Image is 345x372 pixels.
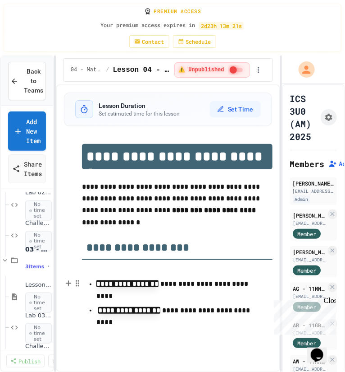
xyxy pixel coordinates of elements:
[154,8,201,15] span: PREMIUM ACCESS
[106,66,109,74] span: /
[289,59,317,80] div: My Account
[293,195,310,203] div: Admin
[297,266,316,274] span: Member
[210,101,261,117] button: Set Time
[25,189,51,197] span: Lab 02 - Conditionals
[174,62,250,78] div: ⚠️ Students cannot see this content! Click the toggle to publish it and make it visible to your c...
[4,4,62,57] div: Chat with us now!Close
[173,35,216,48] button: Schedule
[25,281,51,289] span: Lesson 03 - Repetition
[24,67,43,95] span: Back to Teams
[113,65,171,75] span: Lesson 04 - Math Functions
[293,357,326,365] div: AW - 11MN 778249 [PERSON_NAME] SS
[25,246,51,254] span: 03 - Repetition (while and for)
[321,109,337,126] button: Assignment Settings
[290,92,317,143] h1: ICS 3U0 (AM) 2025
[48,263,50,270] span: •
[100,21,245,28] span: Your premium access expires in
[71,66,103,74] span: 04 - Math Functions
[293,248,326,256] div: [PERSON_NAME]
[25,220,51,228] span: Challenges 02 - Conditionals
[25,264,44,270] span: 3 items
[293,211,326,219] div: [PERSON_NAME]
[25,323,52,344] span: No time set
[293,256,326,263] div: [EMAIL_ADDRESS][DOMAIN_NAME]
[8,62,46,100] button: Back to Teams
[25,293,52,313] span: No time set
[8,112,46,151] a: Add New Item
[199,22,243,30] span: 2 d 23 h 13 m 21 s
[270,297,336,335] iframe: chat widget
[297,230,316,238] span: Member
[293,284,326,293] div: AG - 11MN 1016219 [PERSON_NAME] SS
[297,339,316,347] span: Member
[293,188,334,195] div: [EMAIL_ADDRESS][DOMAIN_NAME]
[25,343,51,350] span: Challenges 03 - Repetition
[25,312,51,320] span: Lab 03 - Repetition
[293,179,334,187] div: [PERSON_NAME] - [PERSON_NAME] SS (2652)
[293,293,326,300] div: [EMAIL_ADDRESS][DOMAIN_NAME]
[6,355,45,367] a: Publish
[290,158,325,170] h2: Members
[178,66,224,74] span: ⚠️ Unpublished
[25,200,52,221] span: No time set
[48,355,83,367] a: Delete
[8,154,46,183] a: Share Items
[25,231,52,252] span: No time set
[99,110,180,117] p: Set estimated time for this lesson
[99,101,180,110] h3: Lesson Duration
[129,35,169,48] button: Contact
[293,220,326,227] div: [EMAIL_ADDRESS][DOMAIN_NAME]
[307,336,336,363] iframe: chat widget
